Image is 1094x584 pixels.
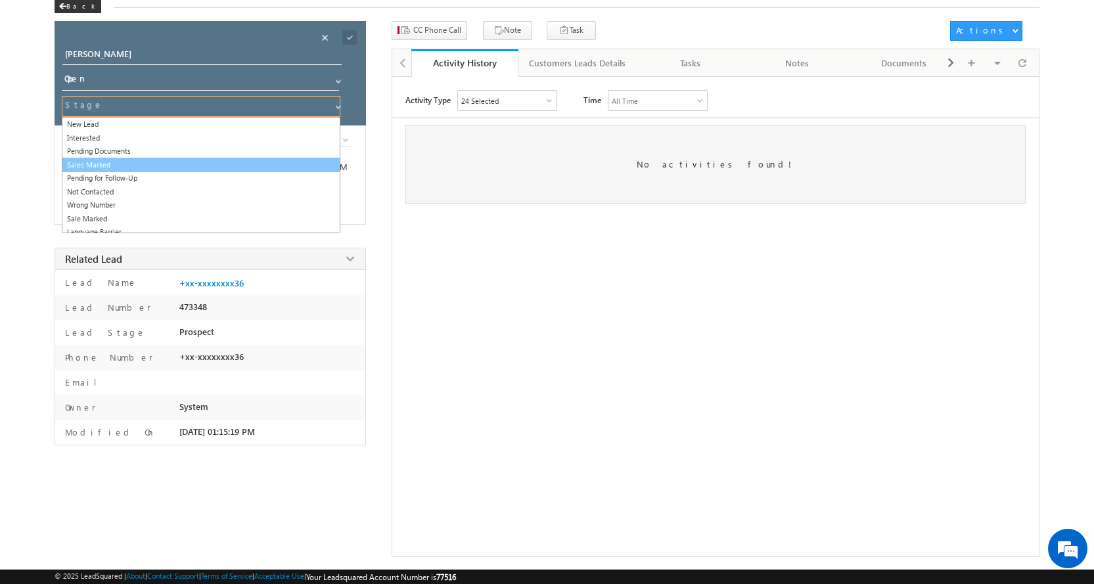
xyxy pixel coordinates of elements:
[22,69,55,86] img: d_60004797649_company_0_60004797649
[126,572,145,580] a: About
[179,426,255,437] span: [DATE] 01:15:19 PM
[950,21,1022,41] button: Actions
[329,97,345,110] a: Show All Items
[62,225,340,239] a: Language Barrier
[612,97,638,105] div: All Time
[216,7,247,38] div: Minimize live chat window
[62,326,146,338] label: Lead Stage
[436,572,456,582] span: 77516
[62,70,339,91] input: Status
[62,131,340,145] a: Interested
[179,302,207,312] span: 473348
[547,21,596,40] button: Task
[413,24,461,36] span: CC Phone Call
[518,49,637,77] a: Customers Leads Details
[62,302,151,313] label: Lead Number
[851,49,958,77] a: Documents
[62,96,340,117] input: Stage
[55,572,456,582] span: © 2025 LeadSquared | | | | |
[744,49,852,77] a: Notes
[254,572,304,580] a: Acceptable Use
[179,405,239,422] em: Start Chat
[62,426,156,438] label: Modified On
[17,122,240,393] textarea: Type your message and hit 'Enter'
[62,158,340,173] a: Sales Marked
[583,90,601,110] span: Time
[483,21,532,40] button: Note
[529,55,626,71] div: Customers Leads Details
[755,55,840,71] div: Notes
[62,185,340,199] a: Not Contacted
[62,401,96,413] label: Owner
[62,212,340,226] a: Sale Marked
[62,376,107,388] label: Email
[336,133,352,146] a: Show All Items
[458,91,557,110] div: Owner Changed,Status Changed,Stage Changed,Source Changed,Notes & 19 more..
[956,24,1008,36] div: Actions
[306,572,456,582] span: Your Leadsquared Account Number is
[637,49,744,77] a: Tasks
[62,351,153,363] label: Phone Number
[201,572,252,580] a: Terms of Service
[405,90,451,110] span: Activity Type
[411,49,518,77] a: Activity History
[62,277,137,288] label: Lead Name
[461,97,499,105] div: 24 Selected
[179,278,244,288] a: +xx-xxxxxxxx36
[329,72,345,85] a: Show All Items
[179,351,244,362] span: +xx-xxxxxxxx36
[62,145,340,158] a: Pending Documents
[62,198,340,212] a: Wrong Number
[421,56,509,69] div: Activity History
[648,55,733,71] div: Tasks
[68,69,221,86] div: Chat with us now
[62,171,340,185] a: Pending for Follow-Up
[392,21,467,40] button: CC Phone Call
[62,118,340,131] a: New Lead
[147,572,199,580] a: Contact Support
[179,401,208,412] span: System
[62,47,342,65] input: Opportunity Name Opportunity Name
[405,125,1026,204] div: No activities found!
[861,55,946,71] div: Documents
[65,252,122,265] span: Related Lead
[179,326,214,337] span: Prospect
